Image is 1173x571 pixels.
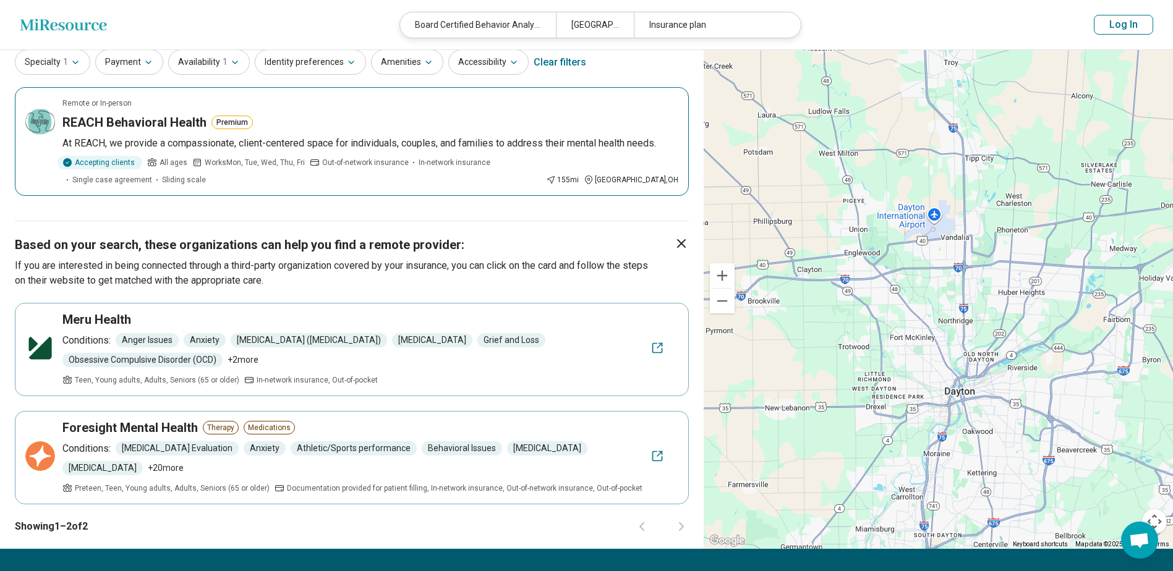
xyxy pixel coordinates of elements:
[116,333,179,347] span: Anger Issues
[62,114,207,131] h3: REACH Behavioral Health
[1013,540,1068,549] button: Keyboard shortcuts
[371,49,443,75] button: Amenities
[507,441,587,455] span: [MEDICAL_DATA]
[634,12,790,38] div: Insurance plan
[710,263,735,288] button: Zoom in
[211,116,253,129] button: Premium
[546,174,579,185] div: 155 mi
[62,461,143,475] span: [MEDICAL_DATA]
[556,12,634,38] div: [GEOGRAPHIC_DATA]
[116,441,239,455] span: [MEDICAL_DATA] Evaluation
[1121,522,1158,559] div: Open chat
[257,374,378,386] span: In-network insurance, Out-of-pocket
[58,156,142,169] div: Accepting clients
[168,49,250,75] button: Availability1
[228,353,258,366] span: + 2 more
[15,49,90,75] button: Specialty1
[255,49,366,75] button: Identity preferences
[634,519,649,534] button: Previous page
[62,98,132,109] p: Remote or In-person
[62,311,131,328] h3: Meru Health
[419,157,490,168] span: In-network insurance
[400,12,556,38] div: Board Certified Behavior Analyst (BCBA)
[62,136,678,151] p: At REACH, we provide a compassionate, client-centered space for individuals, couples, and familie...
[1075,541,1144,548] span: Map data ©2025 Google
[148,462,184,475] span: + 20 more
[203,421,239,434] span: Therapy
[205,157,305,168] span: Works Mon, Tue, Wed, Thu, Fri
[1151,541,1169,548] a: Terms (opens in new tab)
[15,504,689,549] div: Showing 1 – 2 of 2
[184,333,226,347] span: Anxiety
[291,441,417,455] span: Athletic/Sports performance
[244,441,286,455] span: Anxiety
[162,174,206,185] span: Sliding scale
[62,419,198,436] h3: Foresight Mental Health
[75,374,239,386] span: Teen, Young adults, Adults, Seniors (65 or older)
[322,157,409,168] span: Out-of-network insurance
[707,533,748,549] a: Open this area in Google Maps (opens a new window)
[62,353,223,367] span: Obsessive Compulsive Disorder (OCD)
[62,441,111,456] p: Conditions:
[392,333,472,347] span: [MEDICAL_DATA]
[674,519,689,534] button: Next page
[75,483,270,494] span: Preteen, Teen, Young adults, Adults, Seniors (65 or older)
[448,49,529,75] button: Accessibility
[72,174,152,185] span: Single case agreement
[15,411,689,504] a: Foresight Mental HealthTherapyMedicationsConditions:[MEDICAL_DATA] EvaluationAnxietyAthletic/Spor...
[1094,15,1153,35] button: Log In
[160,157,187,168] span: All ages
[707,533,748,549] img: Google
[534,48,586,77] div: Clear filters
[244,421,295,434] span: Medications
[1142,509,1167,534] button: Map camera controls
[231,333,387,347] span: [MEDICAL_DATA] ([MEDICAL_DATA])
[62,333,111,348] p: Conditions:
[710,289,735,313] button: Zoom out
[422,441,502,455] span: Behavioral Issues
[95,49,163,75] button: Payment
[477,333,545,347] span: Grief and Loss
[63,56,68,69] span: 1
[15,303,689,396] a: Meru HealthConditions:Anger IssuesAnxiety[MEDICAL_DATA] ([MEDICAL_DATA])[MEDICAL_DATA]Grief and L...
[584,174,678,185] div: [GEOGRAPHIC_DATA] , OH
[223,56,228,69] span: 1
[287,483,642,494] span: Documentation provided for patient filling, In-network insurance, Out-of-network insurance, Out-o...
